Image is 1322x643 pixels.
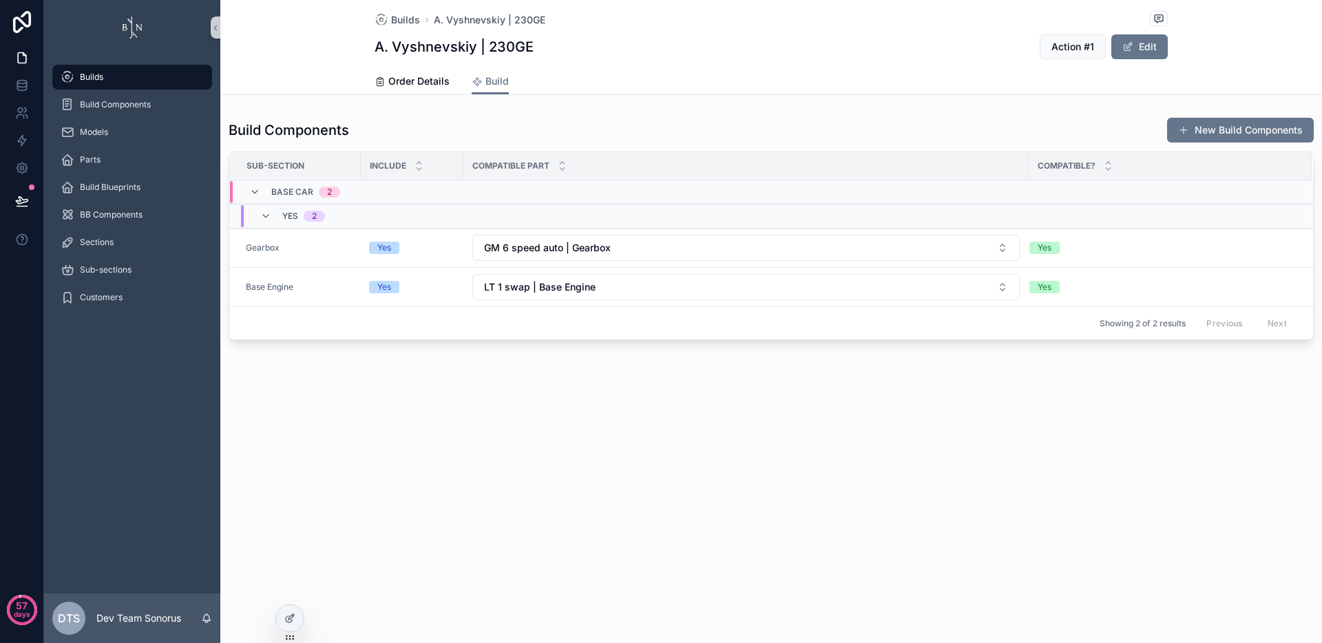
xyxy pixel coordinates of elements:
a: Yes [1029,281,1295,293]
button: Select Button [472,235,1020,261]
span: Include [370,160,406,171]
a: Parts [52,147,212,172]
div: Yes [1038,281,1051,293]
span: Sub-sections [80,264,132,275]
a: Sub-sections [52,257,212,282]
div: 2 [327,187,332,198]
div: Yes [377,242,391,254]
a: Order Details [375,69,450,96]
a: Sections [52,230,212,255]
span: Compatible? [1038,160,1095,171]
a: Build [472,69,509,95]
a: Builds [52,65,212,89]
button: New Build Components [1167,118,1314,143]
span: LT 1 swap | Base Engine [484,280,596,294]
span: Build Components [80,99,151,110]
span: Base Car [271,187,313,198]
a: Models [52,120,212,145]
button: Select Button [472,274,1020,300]
p: Dev Team Sonorus [96,611,181,625]
p: days [14,604,30,624]
span: Yes [282,211,298,222]
span: Sub-Section [246,160,304,171]
a: Builds [375,13,420,27]
div: Yes [1038,242,1051,254]
span: Build Blueprints [80,182,140,193]
h1: Build Components [229,120,349,140]
span: Sections [80,237,114,248]
a: Customers [52,285,212,310]
a: Build Components [52,92,212,117]
a: Select Button [472,234,1020,262]
a: Yes [369,242,455,254]
a: BB Components [52,202,212,227]
span: Models [80,127,108,138]
button: Edit [1111,34,1168,59]
span: GM 6 speed auto | Gearbox [484,241,611,255]
span: Parts [80,154,101,165]
span: Builds [80,72,103,83]
a: Gearbox [246,242,353,253]
img: App logo [123,17,143,39]
span: BB Components [80,209,143,220]
div: 2 [312,211,317,222]
span: Customers [80,292,123,303]
div: Yes [377,281,391,293]
a: A. Vyshnevskiy | 230GE [434,13,545,27]
span: Showing 2 of 2 results [1100,318,1186,329]
span: Build [485,74,509,88]
button: Action #1 [1040,34,1106,59]
span: Builds [391,13,420,27]
a: Gearbox [246,242,280,253]
p: 57 [16,599,28,613]
a: Build Blueprints [52,175,212,200]
a: Yes [369,281,455,293]
div: scrollable content [44,55,220,328]
span: Order Details [388,74,450,88]
a: Yes [1029,242,1295,254]
h1: A. Vyshnevskiy | 230GE [375,37,534,56]
a: Base Engine [246,282,293,293]
span: Action #1 [1051,40,1094,54]
span: Compatible part [472,160,549,171]
span: DTS [58,610,80,626]
a: Select Button [472,273,1020,301]
a: Base Engine [246,282,353,293]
